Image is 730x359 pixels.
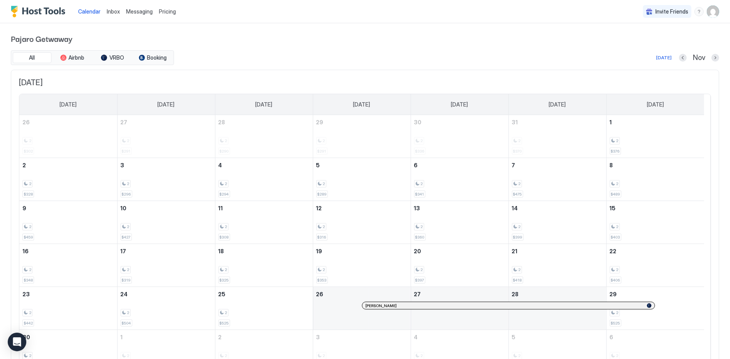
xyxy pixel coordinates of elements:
span: Booking [147,54,167,61]
a: November 6, 2025 [411,158,508,172]
a: December 4, 2025 [411,330,508,344]
span: 30 [22,334,30,340]
td: November 8, 2025 [606,158,704,201]
span: $294 [220,192,229,197]
a: Friday [541,94,574,115]
span: $399 [513,235,522,240]
span: 25 [218,291,226,297]
span: $376 [611,149,620,154]
a: November 16, 2025 [19,244,117,258]
span: [DATE] [256,101,273,108]
td: October 27, 2025 [117,115,215,158]
span: $319 [122,278,131,283]
a: November 13, 2025 [411,201,508,215]
a: November 21, 2025 [509,244,606,258]
td: November 14, 2025 [508,201,606,244]
td: October 29, 2025 [313,115,411,158]
a: December 5, 2025 [509,330,606,344]
span: 29 [610,291,617,297]
a: Sunday [52,94,84,115]
span: $525 [220,321,229,326]
div: [PERSON_NAME] [365,303,652,308]
td: November 28, 2025 [508,287,606,330]
span: $296 [122,192,131,197]
td: November 27, 2025 [411,287,508,330]
span: Messaging [126,8,153,15]
a: November 23, 2025 [19,287,117,301]
span: Calendar [78,8,101,15]
a: Saturday [639,94,672,115]
a: December 1, 2025 [118,330,215,344]
span: 2 [22,162,26,168]
td: October 26, 2025 [19,115,117,158]
span: 2 [225,224,227,229]
div: User profile [707,5,719,18]
span: Pricing [159,8,176,15]
span: 2 [29,267,31,272]
span: 2 [127,224,130,229]
span: $348 [24,278,33,283]
td: November 12, 2025 [313,201,411,244]
span: 27 [121,119,128,125]
a: November 3, 2025 [118,158,215,172]
td: November 2, 2025 [19,158,117,201]
td: November 10, 2025 [117,201,215,244]
button: VRBO [93,52,132,63]
span: 3 [121,162,125,168]
span: 20 [414,248,421,254]
span: $418 [513,278,522,283]
td: November 6, 2025 [411,158,508,201]
a: November 15, 2025 [607,201,704,215]
button: All [13,52,51,63]
span: 5 [512,334,516,340]
td: November 24, 2025 [117,287,215,330]
span: VRBO [109,54,124,61]
span: 24 [121,291,128,297]
span: 7 [512,162,515,168]
span: $475 [513,192,522,197]
span: $397 [415,278,424,283]
button: [DATE] [655,53,673,62]
td: November 19, 2025 [313,244,411,287]
a: November 22, 2025 [607,244,704,258]
span: $353 [317,278,327,283]
td: November 23, 2025 [19,287,117,330]
a: November 20, 2025 [411,244,508,258]
button: Next month [711,54,719,62]
span: $316 [317,235,326,240]
span: [DATE] [451,101,468,108]
span: 30 [414,119,422,125]
a: November 17, 2025 [118,244,215,258]
span: $504 [122,321,131,326]
td: October 30, 2025 [411,115,508,158]
span: 2 [421,224,423,229]
span: [PERSON_NAME] [365,303,397,308]
td: November 11, 2025 [215,201,313,244]
a: November 11, 2025 [215,201,313,215]
span: 11 [218,205,223,211]
td: November 7, 2025 [508,158,606,201]
a: November 30, 2025 [19,330,117,344]
td: November 17, 2025 [117,244,215,287]
span: 2 [218,334,222,340]
td: November 9, 2025 [19,201,117,244]
span: Nov [693,53,705,62]
span: 26 [22,119,30,125]
span: 2 [519,181,521,186]
span: Invite Friends [655,8,688,15]
td: November 29, 2025 [606,287,704,330]
span: 27 [414,291,421,297]
span: $341 [415,192,424,197]
a: Thursday [443,94,476,115]
td: November 15, 2025 [606,201,704,244]
span: 6 [414,162,418,168]
span: $308 [220,235,229,240]
span: 5 [316,162,320,168]
a: October 28, 2025 [215,115,313,129]
a: November 1, 2025 [607,115,704,129]
span: $442 [24,321,33,326]
a: Monday [150,94,182,115]
span: 2 [421,181,423,186]
a: November 7, 2025 [509,158,606,172]
span: 2 [616,224,619,229]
